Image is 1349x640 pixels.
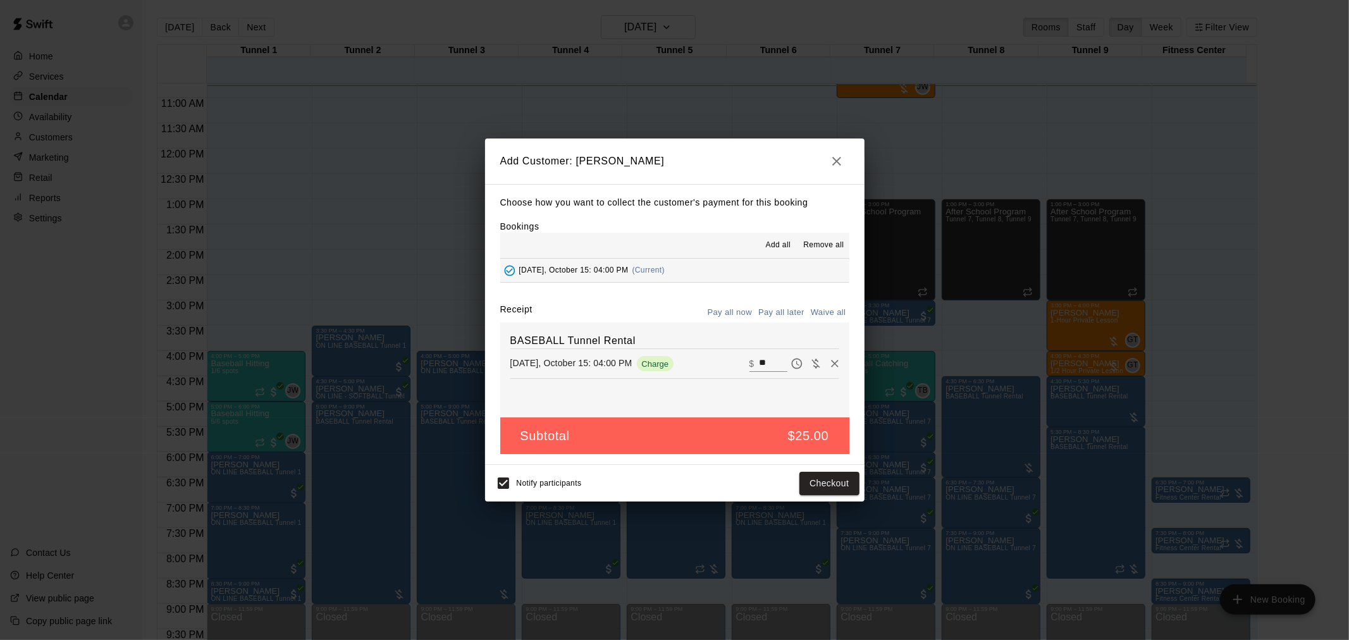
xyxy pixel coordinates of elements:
button: Added - Collect Payment[DATE], October 15: 04:00 PM(Current) [500,259,849,282]
p: Choose how you want to collect the customer's payment for this booking [500,195,849,211]
span: Notify participants [517,479,582,488]
span: Remove all [803,239,844,252]
h5: $25.00 [788,428,829,445]
button: Checkout [799,472,859,495]
span: Add all [766,239,791,252]
span: Charge [637,359,674,369]
h6: BASEBALL Tunnel Rental [510,333,839,349]
button: Pay all now [705,303,756,323]
label: Receipt [500,303,533,323]
label: Bookings [500,221,539,231]
p: [DATE], October 15: 04:00 PM [510,357,632,369]
button: Waive all [808,303,849,323]
button: Remove all [798,235,849,255]
button: Pay all later [755,303,808,323]
span: (Current) [632,266,665,274]
span: [DATE], October 15: 04:00 PM [519,266,629,274]
p: $ [749,357,755,370]
button: Added - Collect Payment [500,261,519,280]
h2: Add Customer: [PERSON_NAME] [485,138,865,184]
span: Pay later [787,357,806,368]
button: Remove [825,354,844,373]
button: Add all [758,235,798,255]
span: Waive payment [806,357,825,368]
h5: Subtotal [521,428,570,445]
